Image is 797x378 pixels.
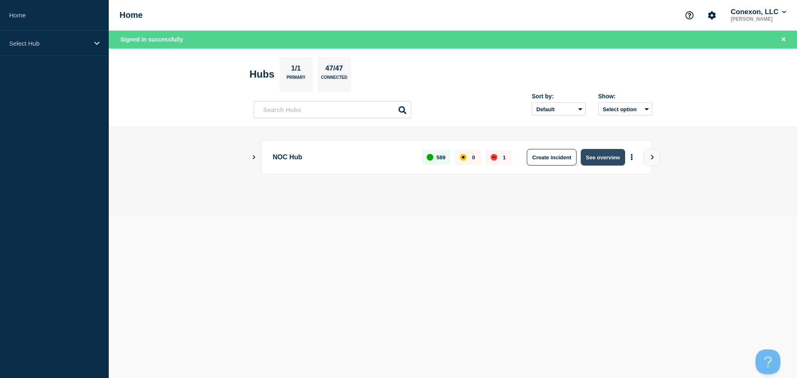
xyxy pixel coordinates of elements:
[321,75,347,84] p: Connected
[598,102,652,116] button: Select option
[503,154,506,161] p: 1
[288,64,304,75] p: 1/1
[286,75,306,84] p: Primary
[427,154,433,161] div: up
[626,150,637,165] button: More actions
[778,35,789,44] button: Close banner
[491,154,497,161] div: down
[681,7,698,24] button: Support
[703,7,721,24] button: Account settings
[532,93,586,100] div: Sort by:
[643,149,660,166] button: View
[120,10,143,20] h1: Home
[532,102,586,116] select: Sort by
[729,8,788,16] button: Conexon, LLC
[581,149,625,166] button: See overview
[249,68,274,80] h2: Hubs
[472,154,475,161] p: 0
[598,93,652,100] div: Show:
[755,349,780,374] iframe: Help Scout Beacon - Open
[273,149,413,166] p: NOC Hub
[9,40,89,47] p: Select Hub
[120,36,183,43] span: Signed in successfully
[437,154,446,161] p: 589
[322,64,346,75] p: 47/47
[527,149,577,166] button: Create incident
[254,101,411,118] input: Search Hubs
[460,154,467,161] div: affected
[729,16,788,22] p: [PERSON_NAME]
[252,154,256,161] button: Show Connected Hubs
